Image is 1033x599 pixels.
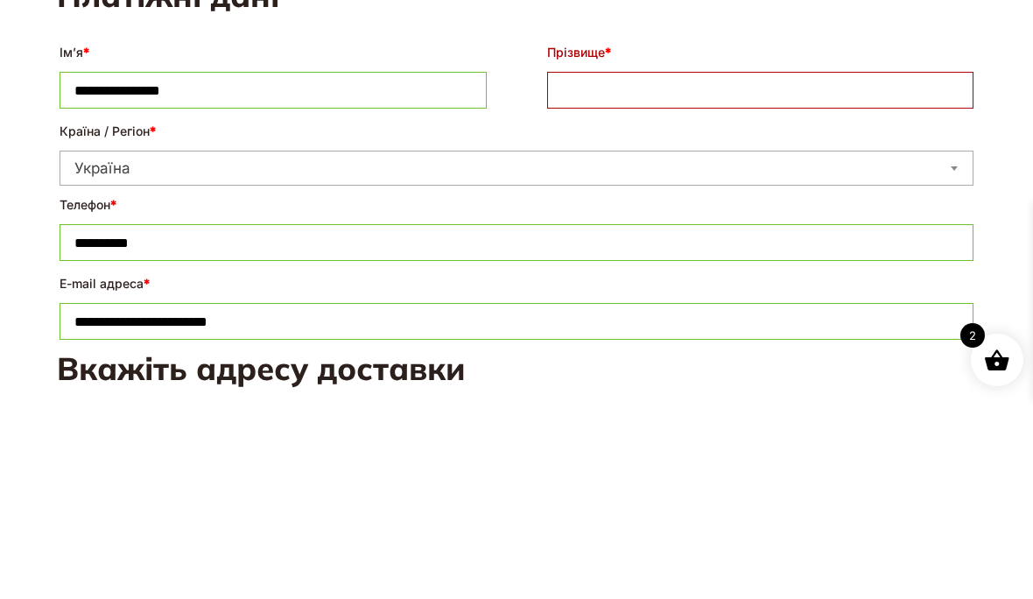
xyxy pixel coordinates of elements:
strong: Оплата Прізвище [93,108,213,125]
label: Ім’я [60,234,487,258]
h3: Вкажіть адресу доставки [57,542,976,583]
a: Натисніть тут, щоб застосувати промокод [216,30,471,45]
li: - обов'язкове поле. [93,106,961,127]
span: Країна / Регіон [60,344,973,379]
label: E-mail адреса [60,465,150,490]
span: Україна [60,349,973,374]
abbr: обов'язкове [144,465,150,490]
label: Прізвище [547,234,974,258]
abbr: обов'язкове [605,234,611,258]
label: Телефон [60,386,116,411]
abbr: обов'язкове [110,386,116,411]
h3: Платіжні дані [57,169,976,210]
div: Маєте промокод? [44,10,989,61]
label: Країна / Регіон [60,313,156,337]
span: 2 [960,517,985,541]
abbr: обов'язкове [150,313,156,337]
abbr: обов'язкове [83,234,89,258]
